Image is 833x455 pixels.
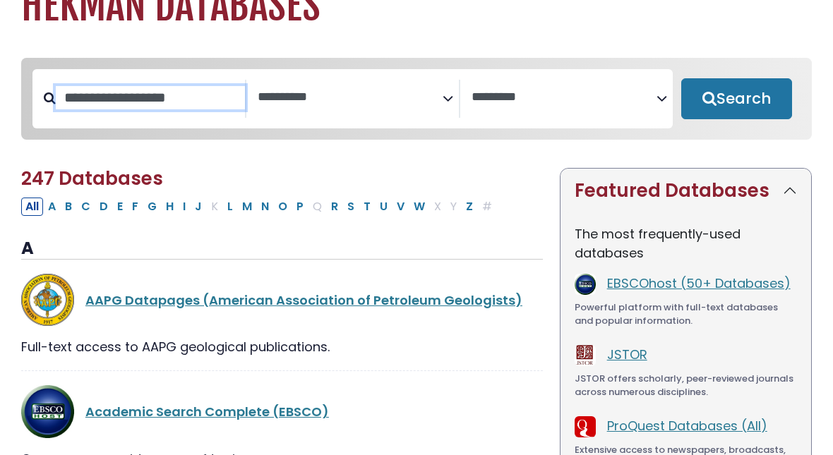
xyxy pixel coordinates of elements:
nav: Search filters [21,58,812,140]
button: Filter Results D [95,198,112,216]
button: Filter Results E [113,198,127,216]
div: Alpha-list to filter by first letter of database name [21,197,498,214]
a: AAPG Datapages (American Association of Petroleum Geologists) [85,291,522,309]
button: Filter Results A [44,198,60,216]
h3: A [21,238,543,260]
button: Filter Results W [409,198,429,216]
a: ProQuest Databases (All) [607,417,767,435]
button: Featured Databases [561,169,811,213]
a: EBSCOhost (50+ Databases) [607,274,791,292]
p: The most frequently-used databases [575,224,797,262]
button: Filter Results C [77,198,95,216]
textarea: Search [258,90,443,105]
span: 247 Databases [21,166,163,191]
button: Filter Results Z [462,198,477,216]
button: Filter Results O [274,198,292,216]
div: JSTOR offers scholarly, peer-reviewed journals across numerous disciplines. [575,372,797,399]
button: Filter Results P [292,198,308,216]
div: Full-text access to AAPG geological publications. [21,337,543,356]
div: Powerful platform with full-text databases and popular information. [575,301,797,328]
button: Filter Results H [162,198,178,216]
button: Filter Results F [128,198,143,216]
button: Filter Results I [179,198,190,216]
button: Filter Results U [376,198,392,216]
button: Filter Results T [359,198,375,216]
a: Academic Search Complete (EBSCO) [85,403,329,420]
button: Submit for Search Results [681,78,792,119]
button: All [21,198,43,216]
button: Filter Results B [61,198,76,216]
button: Filter Results N [257,198,273,216]
button: Filter Results S [343,198,359,216]
textarea: Search [472,90,657,105]
button: Filter Results J [191,198,206,216]
button: Filter Results R [327,198,342,216]
a: JSTOR [607,346,647,363]
input: Search database by title or keyword [56,86,245,109]
button: Filter Results G [143,198,161,216]
button: Filter Results V [392,198,409,216]
button: Filter Results M [238,198,256,216]
button: Filter Results L [223,198,237,216]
